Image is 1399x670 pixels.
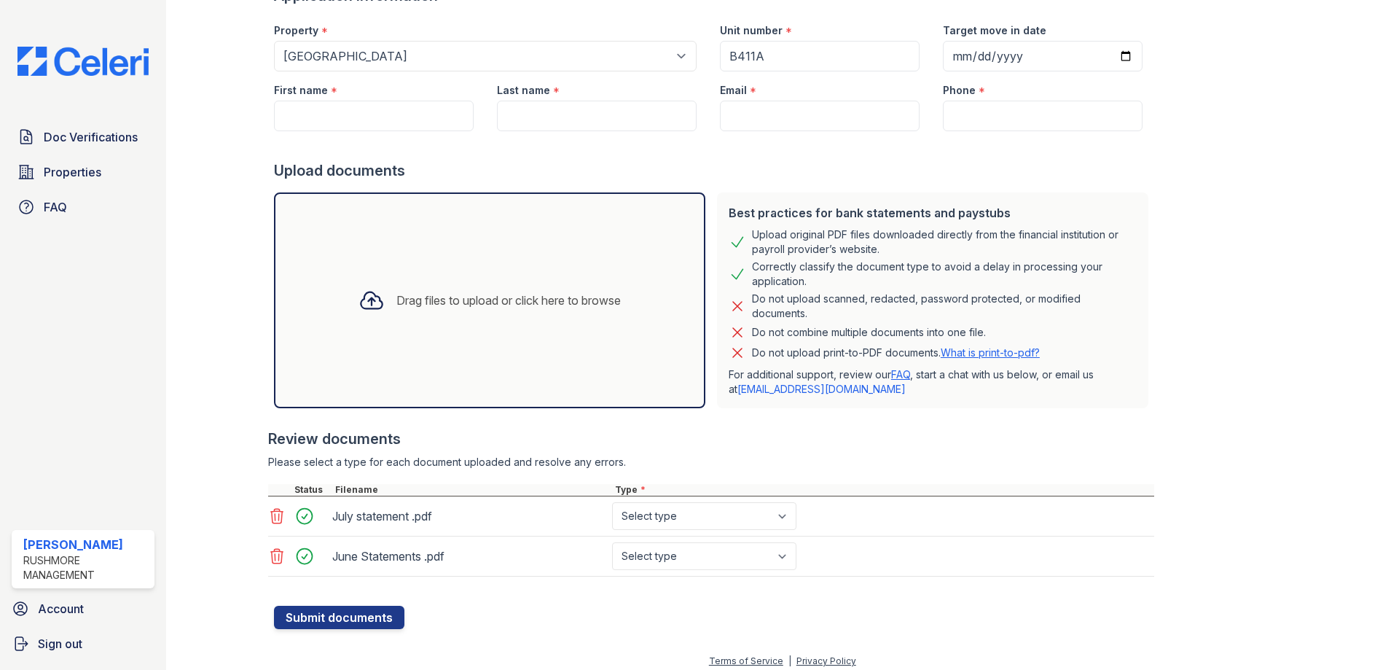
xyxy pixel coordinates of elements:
a: Properties [12,157,154,187]
div: Upload documents [274,160,1154,181]
div: Correctly classify the document type to avoid a delay in processing your application. [752,260,1137,289]
a: FAQ [891,368,910,381]
a: Sign out [6,629,160,658]
div: Do not upload scanned, redacted, password protected, or modified documents. [752,292,1137,321]
button: Submit documents [274,606,404,629]
label: First name [274,83,328,98]
span: Account [38,600,84,618]
a: Account [6,594,160,623]
a: Terms of Service [709,655,783,666]
a: FAQ [12,192,154,222]
a: Privacy Policy [796,655,856,666]
a: [EMAIL_ADDRESS][DOMAIN_NAME] [737,383,906,395]
label: Email [720,83,747,98]
div: Review documents [268,429,1154,449]
label: Phone [943,83,976,98]
div: Do not combine multiple documents into one file. [752,324,986,341]
a: What is print-to-pdf? [941,346,1040,359]
p: For additional support, review our , start a chat with us below, or email us at [729,367,1137,397]
div: Filename [332,484,612,496]
div: Upload original PDF files downloaded directly from the financial institution or payroll provider’... [752,227,1137,257]
div: | [788,655,791,666]
span: Properties [44,163,101,181]
img: CE_Logo_Blue-a8612792a0a2168367f1c8372b55b34899dd931a85d93a1a3d3e32e68fde9ad4.png [6,47,160,76]
div: Type [612,484,1154,496]
label: Last name [497,83,550,98]
div: Please select a type for each document uploaded and resolve any errors. [268,455,1154,470]
label: Target move in date [943,23,1046,38]
div: Rushmore Management [23,553,149,583]
span: Doc Verifications [44,128,138,146]
p: Do not upload print-to-PDF documents. [752,346,1040,360]
div: [PERSON_NAME] [23,536,149,553]
span: FAQ [44,198,67,216]
div: June Statements .pdf [332,545,606,568]
div: July statement .pdf [332,505,606,528]
span: Sign out [38,635,82,653]
label: Property [274,23,318,38]
div: Best practices for bank statements and paystubs [729,204,1137,222]
label: Unit number [720,23,783,38]
div: Status [291,484,332,496]
div: Drag files to upload or click here to browse [396,292,621,309]
a: Doc Verifications [12,122,154,152]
